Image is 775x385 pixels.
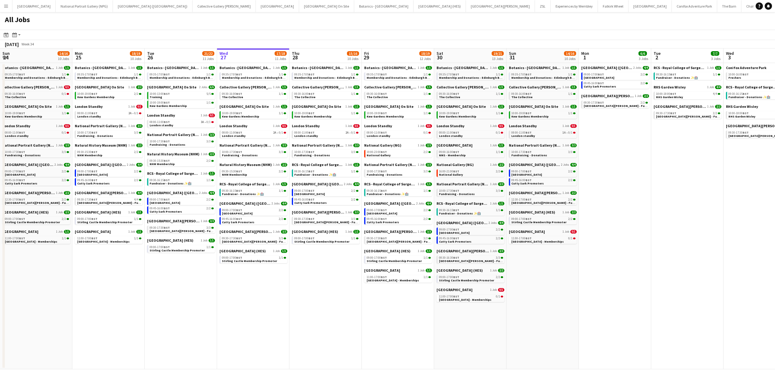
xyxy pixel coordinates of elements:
a: 10:00-19:00BST1/1Kew Gardens Membership [511,111,575,118]
a: 09:30-16:15BST1/1Fundraiser - Donations ✨🏥 [656,72,720,79]
span: 1/1 [353,85,360,89]
span: 09:30-16:15 [656,73,676,76]
span: 1 Job [345,66,352,70]
div: [GEOGRAPHIC_DATA] On Site1 Job1/110:00-19:00BST1/1Kew Gardens Membership [437,104,504,124]
span: 1/1 [209,66,215,70]
span: St Giles Cathedral - Fundraising [584,104,658,108]
span: 1/1 [426,85,432,89]
span: BST [308,72,315,76]
div: [GEOGRAPHIC_DATA] On Site1 Job1/110:00-19:00BST1/1Kew Gardens Membership [2,104,70,124]
span: 1 Job [562,105,569,108]
span: Cutty Sark Promoters [584,85,616,88]
a: Botanics - [GEOGRAPHIC_DATA]1 Job1/1 [292,65,360,70]
a: Collective Gallery [PERSON_NAME]1 Job1/1 [509,85,577,89]
div: Collective Gallery [PERSON_NAME]1 Job1/109:30-16:00BST1/1The Collective [292,85,360,104]
span: 10:00-18:00 [656,92,676,95]
span: Botanics - Edinburgh [147,65,200,70]
div: Collective Gallery [PERSON_NAME]1 Job1/109:30-16:00BST1/1The Collective [509,85,577,104]
button: [GEOGRAPHIC_DATA] (HES) [414,0,466,12]
span: 1 Job [490,105,497,108]
a: Botanics - [GEOGRAPHIC_DATA]1 Job1/1 [437,65,504,70]
a: RHS Garden Wisley1 Job4/4 [654,85,721,89]
span: 09:30-16:00 [439,92,459,95]
span: 1 Job [273,66,280,70]
div: Botanics - [GEOGRAPHIC_DATA]1 Job1/109:35-17:05BST1/1Membership and Donations - Edinburgh Botanics [75,65,143,85]
span: BST [598,72,604,76]
span: BST [19,111,25,115]
span: BST [526,72,532,76]
span: Membership and Donations - Edinburgh Botanics [77,76,149,80]
span: 0/1 [136,105,143,108]
span: BST [381,72,387,76]
button: [GEOGRAPHIC_DATA] [256,0,299,12]
span: 09:30-16:15 [728,92,749,95]
span: 1 Job [635,94,641,98]
div: Botanics - [GEOGRAPHIC_DATA]1 Job1/109:35-17:05BST1/1Membership and Donations - Edinburgh Botanics [509,65,577,85]
span: Membership and Donations - Edinburgh Botanics [367,76,438,80]
span: Collective Gallery Calton Hill [2,85,55,89]
span: BST [164,72,170,76]
a: [GEOGRAPHIC_DATA] On Site1 Job1/1 [509,104,577,109]
span: Kew Gardens On Site [292,104,341,109]
span: Kew Gardens Membership [150,104,187,108]
a: 09:30-16:00BST1/1The Collective [222,92,286,99]
span: BST [381,92,387,96]
button: Collective Gallery [PERSON_NAME] [193,0,256,12]
span: 10:00-13:00 [150,92,170,95]
a: 09:30-16:00BST1/1The Collective [439,92,503,99]
span: Kew Gardens On Site [147,85,196,89]
span: 1/1 [206,73,211,76]
button: [GEOGRAPHIC_DATA][PERSON_NAME] [466,0,535,12]
span: Membership and Donations - Edinburgh Botanics [511,76,583,80]
span: BST [91,92,97,96]
span: 1/1 [426,105,432,108]
a: 09:30-16:00BST0/1The Collective [5,92,69,99]
span: BST [743,72,749,76]
span: Conifox Adventure Park [726,65,767,70]
span: 1/1 [568,73,572,76]
span: 2/2 [641,73,645,76]
span: 09:30-16:00 [511,92,532,95]
a: [GEOGRAPHIC_DATA][PERSON_NAME]1 Job2/2 [581,94,649,98]
a: RCS - Royal College of Surgeons1 Job1/1 [654,65,721,70]
span: Training [150,95,162,99]
button: [GEOGRAPHIC_DATA] [628,0,672,12]
span: The Collective [367,95,388,99]
span: 4/4 [713,92,717,95]
span: 09:30-17:30 [584,101,604,104]
span: Kew Gardens Membership [77,95,114,99]
div: Collective Gallery [PERSON_NAME]1 Job1/109:30-16:00BST1/1The Collective [219,85,287,104]
span: Fundraiser - Donations ✨🏥 [656,76,698,80]
a: [GEOGRAPHIC_DATA] On Site1 Job1/1 [437,104,504,109]
span: 1/1 [351,73,355,76]
span: 2/2 [643,94,649,98]
span: 1 Job [707,85,714,89]
span: 1/1 [64,66,70,70]
span: Kew Gardens On Site [2,104,52,109]
span: 1 Job [707,105,714,108]
a: 09:30-17:30BST2/2[GEOGRAPHIC_DATA][PERSON_NAME] - Fundraising [584,101,648,108]
span: Botanics - Edinburgh [509,65,561,70]
span: 6/6 [209,85,215,89]
span: 1/1 [64,105,70,108]
span: 2 Jobs [199,85,207,89]
button: Conifox Adventure Park [672,0,717,12]
span: 1/1 [206,101,211,104]
span: BST [526,92,532,96]
span: 1/1 [715,66,721,70]
span: Freshers [728,76,741,80]
span: Royal Observatory [584,76,614,80]
span: BST [453,92,459,96]
span: Kew Gardens On Site [75,85,124,89]
span: 1/1 [568,92,572,95]
span: 1/1 [496,73,500,76]
span: 09:30-16:00 [5,92,25,95]
div: Botanics - [GEOGRAPHIC_DATA]1 Job1/109:35-17:05BST1/1Membership and Donations - Edinburgh Botanics [292,65,360,85]
span: 1 Job [707,66,714,70]
span: 09:35-17:05 [222,73,242,76]
span: 1 Job [345,105,352,108]
span: 1/1 [496,92,500,95]
a: Botanics - [GEOGRAPHIC_DATA]1 Job1/1 [75,65,143,70]
a: 09:35-17:05BST1/1Membership and Donations - Edinburgh Botanics [5,72,69,79]
a: [GEOGRAPHIC_DATA] On Site1 Job2/2 [75,85,143,89]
